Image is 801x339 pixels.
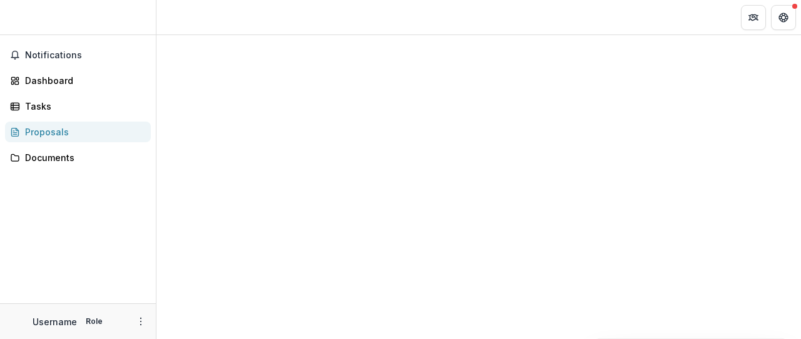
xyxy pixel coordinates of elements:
button: More [133,314,148,329]
a: Proposals [5,122,151,142]
button: Partners [741,5,766,30]
div: Proposals [25,125,141,138]
span: Notifications [25,50,146,61]
div: Tasks [25,100,141,113]
div: Documents [25,151,141,164]
a: Dashboard [5,70,151,91]
div: Dashboard [25,74,141,87]
a: Documents [5,147,151,168]
p: Role [82,316,106,327]
button: Notifications [5,45,151,65]
button: Get Help [771,5,796,30]
a: Tasks [5,96,151,117]
p: Username [33,315,77,328]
